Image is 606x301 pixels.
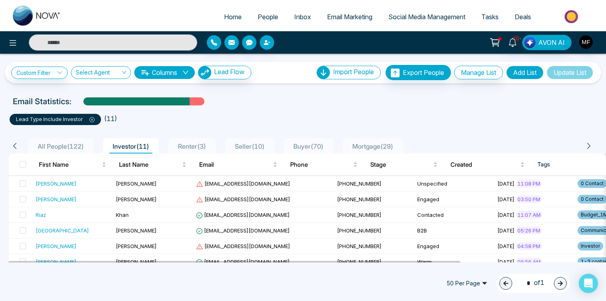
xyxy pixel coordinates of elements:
[516,195,542,203] span: 03:50 PM
[284,154,364,176] th: Phone
[497,196,515,202] span: [DATE]
[232,142,268,150] span: Seller ( 10 )
[522,278,544,289] span: of 1
[450,160,519,170] span: Created
[36,258,77,266] div: [PERSON_NAME]
[32,154,113,176] th: First Name
[327,13,372,21] span: Email Marketing
[195,66,251,79] a: Lead FlowLead Flow
[380,9,473,24] a: Social Media Management
[337,196,382,202] span: [PHONE_NUMBER]
[39,160,100,170] span: First Name
[116,212,129,218] span: Khan
[182,69,189,76] span: down
[579,274,598,293] div: Open Intercom Messenger
[290,160,351,170] span: Phone
[116,259,157,265] span: [PERSON_NAME]
[196,243,290,249] span: [EMAIL_ADDRESS][DOMAIN_NAME]
[441,277,493,290] span: 50 Per Page
[290,142,327,150] span: Buyer ( 70 )
[196,196,290,202] span: [EMAIL_ADDRESS][DOMAIN_NAME]
[388,13,465,21] span: Social Media Management
[337,212,382,218] span: [PHONE_NUMBER]
[506,66,543,79] button: Add List
[497,212,515,218] span: [DATE]
[497,227,515,234] span: [DATE]
[198,66,251,79] button: Lead Flow
[497,243,515,249] span: [DATE]
[294,13,311,21] span: Inbox
[116,243,157,249] span: [PERSON_NAME]
[370,160,432,170] span: Stage
[547,66,593,79] button: Update List
[337,243,382,249] span: [PHONE_NUMBER]
[349,142,396,150] span: Mortgage ( 29 )
[116,196,157,202] span: [PERSON_NAME]
[414,192,494,207] td: Engaged
[16,115,95,123] p: lead type include Investor
[250,9,286,24] a: People
[337,259,382,265] span: [PHONE_NUMBER]
[507,9,539,24] a: Deals
[579,35,593,49] img: User Avatar
[199,160,271,170] span: Email
[543,8,601,26] img: Market-place.gif
[134,66,195,79] button: Columnsdown
[216,9,250,24] a: Home
[516,258,542,266] span: 09:56 AM
[503,35,522,49] a: 10+
[497,180,515,187] span: [DATE]
[538,38,565,47] span: AVON AI
[224,13,242,21] span: Home
[104,114,117,123] li: ( 11 )
[36,226,89,234] div: [GEOGRAPHIC_DATA]
[34,142,87,150] span: All People ( 122 )
[454,66,503,79] button: Manage List
[414,238,494,254] td: Engaged
[196,180,290,187] span: [EMAIL_ADDRESS][DOMAIN_NAME]
[258,13,278,21] span: People
[113,154,193,176] th: Last Name
[214,68,244,76] span: Lead Flow
[414,207,494,223] td: Contacted
[13,6,61,26] img: Nova CRM Logo
[386,65,451,80] button: Export People
[414,176,494,192] td: Unspecified
[319,9,380,24] a: Email Marketing
[119,160,180,170] span: Last Name
[516,211,542,219] span: 11:07 AM
[11,67,68,79] a: Custom Filter
[175,142,209,150] span: Renter ( 3 )
[116,180,157,187] span: [PERSON_NAME]
[196,212,290,218] span: [EMAIL_ADDRESS][DOMAIN_NAME]
[513,35,520,42] span: 10+
[497,259,515,265] span: [DATE]
[524,37,535,48] img: Lead Flow
[414,254,494,270] td: Warm
[13,95,71,107] p: Email Statistics:
[109,142,152,150] span: Investor ( 11 )
[337,227,382,234] span: [PHONE_NUMBER]
[578,242,603,250] span: Investor
[337,180,382,187] span: [PHONE_NUMBER]
[198,66,211,79] img: Lead Flow
[36,195,77,203] div: [PERSON_NAME]
[516,226,542,234] span: 05:26 PM
[116,227,157,234] span: [PERSON_NAME]
[522,35,572,50] button: AVON AI
[36,211,46,219] div: Riaz
[515,13,531,21] span: Deals
[364,154,444,176] th: Stage
[403,69,444,77] span: Export People
[36,180,77,188] div: [PERSON_NAME]
[414,223,494,238] td: B2B
[516,180,542,188] span: 11:08 PM
[516,242,542,250] span: 04:58 PM
[196,259,290,265] span: [EMAIL_ADDRESS][DOMAIN_NAME]
[193,154,284,176] th: Email
[286,9,319,24] a: Inbox
[36,242,77,250] div: [PERSON_NAME]
[481,13,499,21] span: Tasks
[333,68,374,76] span: Import People
[444,154,531,176] th: Created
